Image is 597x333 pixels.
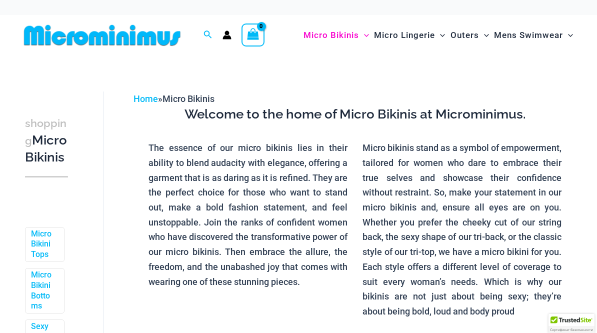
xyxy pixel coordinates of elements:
a: Account icon link [222,30,231,39]
img: MM SHOP LOGO FLAT [20,24,184,46]
h3: Welcome to the home of Micro Bikinis at Microminimus. [141,106,569,123]
p: Micro bikinis stand as a symbol of empowerment, tailored for women who dare to embrace their true... [362,140,561,318]
a: Micro Bikini Tops [31,229,56,260]
p: The essence of our micro bikinis lies in their ability to blend audacity with elegance, offering ... [148,140,347,289]
span: Menu Toggle [563,22,573,48]
span: Menu Toggle [479,22,489,48]
span: shopping [25,117,66,147]
nav: Site Navigation [299,18,577,52]
span: Outers [450,22,479,48]
span: Micro Bikinis [303,22,359,48]
a: OutersMenu ToggleMenu Toggle [448,20,491,50]
h3: Micro Bikinis [25,114,68,166]
span: » [133,93,214,104]
a: Micro LingerieMenu ToggleMenu Toggle [371,20,447,50]
a: Mens SwimwearMenu ToggleMenu Toggle [491,20,575,50]
span: Micro Lingerie [374,22,435,48]
div: TrustedSite Certified [548,314,594,333]
a: Micro Bikini Bottoms [31,270,56,311]
a: Home [133,93,158,104]
span: Micro Bikinis [162,93,214,104]
a: View Shopping Cart, empty [241,23,264,46]
a: Search icon link [203,29,212,41]
span: Menu Toggle [435,22,445,48]
a: Micro BikinisMenu ToggleMenu Toggle [301,20,371,50]
span: Menu Toggle [359,22,369,48]
span: Mens Swimwear [494,22,563,48]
